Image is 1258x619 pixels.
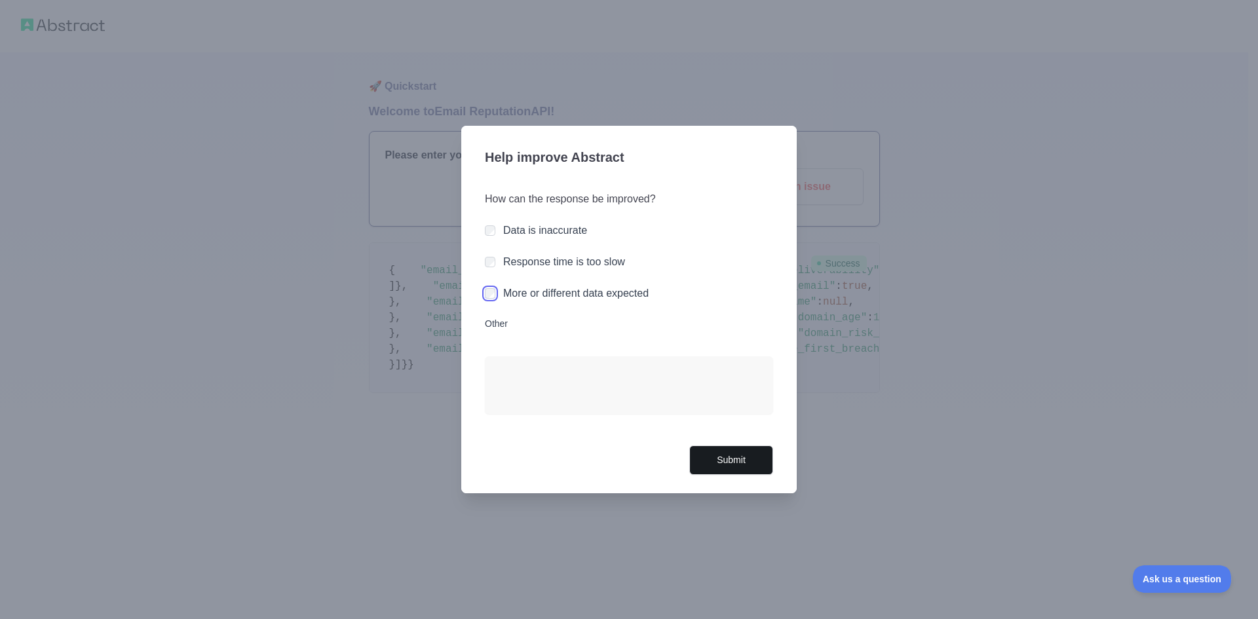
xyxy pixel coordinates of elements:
[503,288,649,299] label: More or different data expected
[689,445,773,475] button: Submit
[1133,565,1232,593] iframe: Toggle Customer Support
[503,225,587,236] label: Data is inaccurate
[503,256,625,267] label: Response time is too slow
[485,317,773,330] label: Other
[485,141,773,176] h3: Help improve Abstract
[485,191,773,207] h3: How can the response be improved?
